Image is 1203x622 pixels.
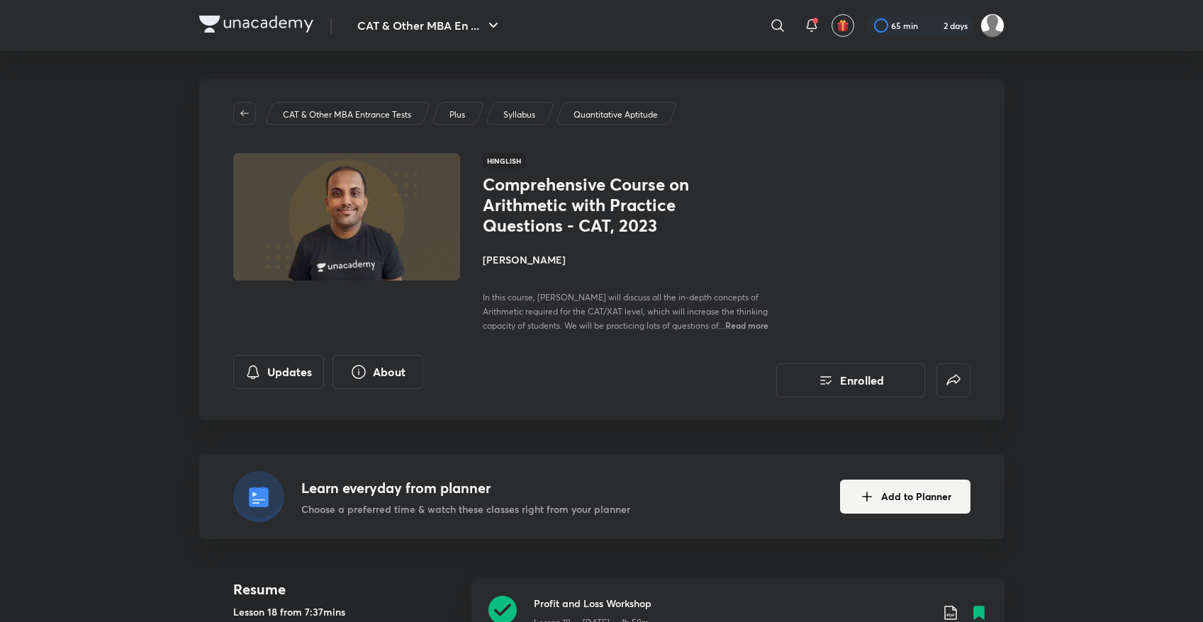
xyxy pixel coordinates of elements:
[980,13,1005,38] img: Sameeran Panda
[571,108,660,121] a: Quantitative Aptitude
[483,174,715,235] h1: Comprehensive Course on Arithmetic with Practice Questions - CAT, 2023
[280,108,413,121] a: CAT & Other MBA Entrance Tests
[776,363,925,397] button: Enrolled
[301,477,630,499] h4: Learn everyday from planner
[836,19,849,32] img: avatar
[283,108,411,121] p: CAT & Other MBA Entrance Tests
[233,579,460,600] h4: Resume
[483,153,525,169] span: Hinglish
[483,292,768,331] span: In this course, [PERSON_NAME] will discuss all the in-depth concepts of Arithmetic required for t...
[534,596,931,611] h3: Profit and Loss Workshop
[832,14,854,37] button: avatar
[725,320,768,331] span: Read more
[230,152,461,282] img: Thumbnail
[332,355,423,389] button: About
[500,108,537,121] a: Syllabus
[573,108,658,121] p: Quantitative Aptitude
[449,108,465,121] p: Plus
[349,11,510,40] button: CAT & Other MBA En ...
[840,480,970,514] button: Add to Planner
[503,108,535,121] p: Syllabus
[199,16,313,36] a: Company Logo
[301,502,630,516] p: Choose a preferred time & watch these classes right from your planner
[233,604,460,619] h5: Lesson 18 from 7:37mins
[199,16,313,33] img: Company Logo
[233,355,324,389] button: Updates
[936,363,970,397] button: false
[483,252,800,267] h4: [PERSON_NAME]
[927,18,941,33] img: streak
[447,108,467,121] a: Plus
